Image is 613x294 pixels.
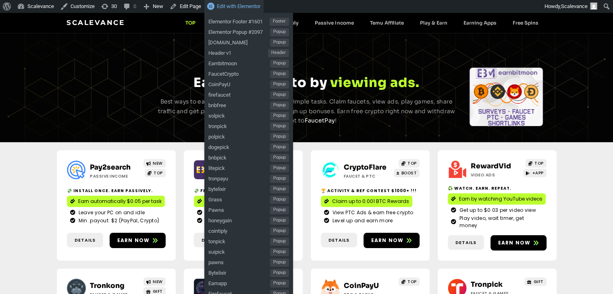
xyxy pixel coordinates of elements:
span: tronpayu [208,172,270,183]
span: NEW [153,160,163,166]
h2: 💸 Install Once. Earn Passively. [67,188,166,194]
a: bnbfreePopup [204,99,293,110]
strong: FaucetPay [304,117,335,124]
a: bytelixirPopup [204,183,293,193]
div: Slides [70,68,143,126]
h2: 💸 Free crypto - Instant withdraw! [194,188,293,194]
a: GIFT [524,277,547,286]
span: Popup [270,81,289,89]
a: Earn now [364,233,420,248]
span: Earn now [498,239,531,246]
a: tonpickPopup [204,235,293,246]
span: Earn automatically $0.05 per task [78,198,162,205]
span: Popup [270,259,289,267]
span: Popup [270,60,289,68]
span: Earn free crypto by [193,75,327,91]
span: Popup [270,269,289,277]
span: Popup [270,238,289,246]
a: NEW [143,277,166,286]
span: TOP [407,279,417,285]
span: suipick [208,246,270,256]
a: bnbpickPopup [204,151,293,162]
a: Earn now [110,233,166,248]
a: litepickPopup [204,162,293,172]
a: EarnbitmoonPopup [204,57,293,68]
a: PawnsPopup [204,204,293,214]
a: firefaucetPopup [204,89,293,99]
h2: ♻️ Watch. Earn. Repeat. [448,185,547,191]
a: Earn Crypto [204,20,249,26]
span: firefaucet [208,89,270,99]
a: CoinPayU [344,282,379,290]
span: Earn by watching YouTube videos [459,195,542,203]
span: Popup [270,70,289,78]
a: Free Spins [504,20,546,26]
span: Popup [270,175,289,183]
span: Details [202,237,222,244]
span: Details [328,237,349,244]
span: Get up to $0.03 per video view [457,207,536,214]
span: Popup [270,280,289,288]
span: Popup [270,28,289,36]
a: FaucetCryptoPopup [204,68,293,78]
span: bnbfree [208,99,270,110]
span: polpick [208,130,270,141]
a: Earning Apps [455,20,504,26]
a: [DOMAIN_NAME]Popup [204,36,293,47]
h2: Video ads [471,172,521,178]
span: Header [268,49,289,57]
a: cointiplyPopup [204,225,293,235]
a: Claim up to $2 every 5 minutes [194,196,285,207]
span: Level up & Increase your reward [204,209,287,216]
span: Claim up to 0.001 BTC Rewards [332,198,409,205]
a: tronpickPopup [204,120,293,130]
h2: 🏆 Activity & ref contest $1000+ !!! [321,188,420,194]
span: TOP [154,170,163,176]
span: Popup [270,206,289,214]
span: pawns [208,256,270,267]
span: Details [75,237,96,244]
a: CoinPayUPopup [204,78,293,89]
span: View PTC Ads & earn free crypto [204,217,286,224]
span: Popup [270,122,289,130]
span: Popup [270,143,289,151]
span: Level up and earn more [330,217,393,224]
a: TOP [526,159,547,168]
span: Popup [270,39,289,47]
span: Play video, wait timer, get money [457,215,543,229]
span: Popup [270,101,289,110]
span: Grass [208,193,270,204]
span: Popup [270,248,289,256]
a: TOP [177,20,204,26]
a: Pay2search [90,163,131,172]
a: Details [194,233,230,248]
span: TOP [534,160,544,166]
span: solpick [208,110,270,120]
span: FaucetCrypto [208,68,270,78]
span: Popup [270,185,289,193]
span: CoinPayU [208,78,270,89]
span: Popup [270,164,289,172]
span: Footer [270,18,289,26]
span: +APP [532,170,544,176]
a: EarnappPopup [204,277,293,288]
span: Popup [270,227,289,235]
span: [DOMAIN_NAME] [208,36,270,47]
span: dogepick [208,141,270,151]
a: +APP [523,169,547,177]
a: Scalevance [66,19,125,27]
span: tonpick [208,235,270,246]
span: Details [455,239,476,246]
nav: Menu [177,20,546,26]
span: bnbpick [208,151,270,162]
a: RewardVid [471,162,511,170]
a: dogepickPopup [204,141,293,151]
span: View PTC Ads & earn free crypto [330,209,413,216]
a: TOP [399,277,420,286]
span: NEW [153,279,163,285]
a: Details [321,233,357,248]
div: Slides [470,68,543,126]
span: Elementor Popup #2097 [208,26,270,36]
a: BOOST [394,169,420,177]
span: cointiply [208,225,270,235]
